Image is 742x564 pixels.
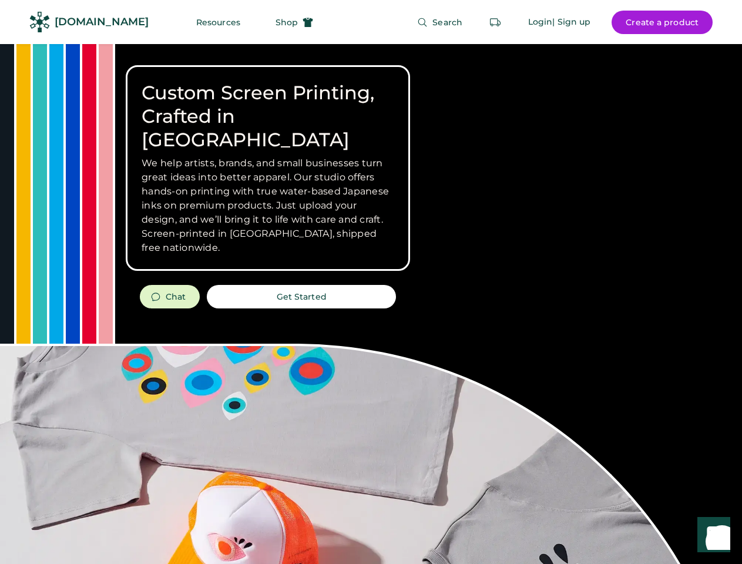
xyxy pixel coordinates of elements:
button: Search [403,11,476,34]
iframe: Front Chat [686,511,737,562]
img: Rendered Logo - Screens [29,12,50,32]
div: Login [528,16,553,28]
button: Chat [140,285,200,308]
h3: We help artists, brands, and small businesses turn great ideas into better apparel. Our studio of... [142,156,394,255]
button: Get Started [207,285,396,308]
button: Shop [261,11,327,34]
span: Shop [276,18,298,26]
div: [DOMAIN_NAME] [55,15,149,29]
h1: Custom Screen Printing, Crafted in [GEOGRAPHIC_DATA] [142,81,394,152]
span: Search [432,18,462,26]
div: | Sign up [552,16,590,28]
button: Create a product [612,11,713,34]
button: Resources [182,11,254,34]
button: Retrieve an order [484,11,507,34]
